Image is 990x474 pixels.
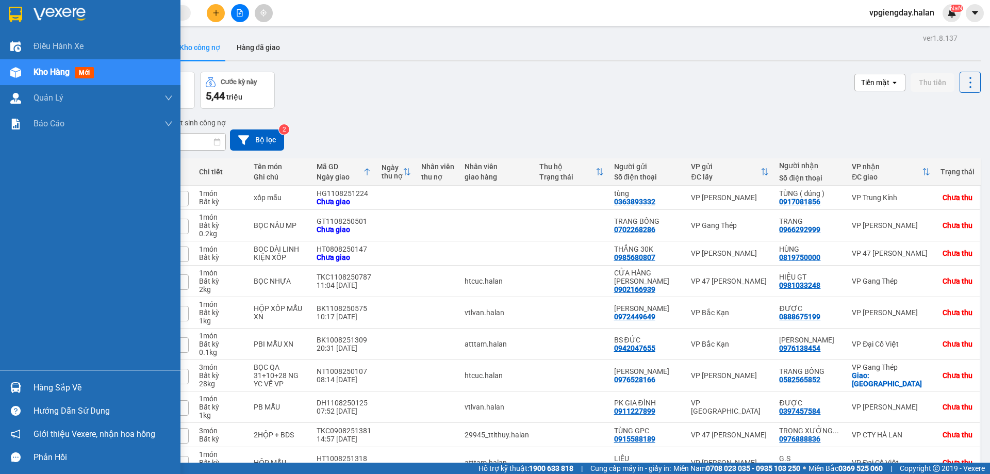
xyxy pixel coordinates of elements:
[943,340,972,348] div: Chưa thu
[317,313,371,321] div: 10:17 [DATE]
[317,245,371,253] div: HT0808250147
[614,162,681,171] div: Người gửi
[779,225,820,234] div: 0966292999
[200,72,275,109] button: Cước kỳ này5,44 triệu
[779,304,841,313] div: ĐƯỢC
[943,221,972,230] div: Chưa thu
[890,78,899,87] svg: open
[207,4,225,22] button: plus
[376,158,416,186] th: Toggle SortBy
[317,162,363,171] div: Mã GD
[228,35,288,60] button: Hàng đã giao
[852,371,930,388] div: Giao: chợ dốc hanh
[317,344,371,352] div: 20:31 [DATE]
[614,198,655,206] div: 0363893332
[852,173,922,181] div: ĐC giao
[779,253,820,261] div: 0819750000
[614,253,655,261] div: 0985680807
[465,308,529,317] div: vtlvan.halan
[34,40,84,53] span: Điều hành xe
[11,406,21,416] span: question-circle
[382,164,403,172] div: Ngày
[943,431,972,439] div: Chưa thu
[34,117,64,130] span: Báo cáo
[691,221,769,230] div: VP Gang Thép
[943,277,972,285] div: Chưa thu
[614,173,681,181] div: Số điện thoại
[311,158,376,186] th: Toggle SortBy
[199,450,243,459] div: 1 món
[34,91,63,104] span: Quản Lý
[254,363,306,371] div: BỌC QA
[614,407,655,415] div: 0911227899
[852,363,930,371] div: VP Gang Thép
[254,162,306,171] div: Tên món
[164,120,173,128] span: down
[852,193,930,202] div: VP Trung Kính
[838,464,883,472] strong: 0369 525 060
[614,313,655,321] div: 0972449649
[590,463,671,474] span: Cung cấp máy in - giấy in:
[779,198,820,206] div: 0917081856
[254,304,306,321] div: HỘP XỐP MẪU XN
[317,407,371,415] div: 07:52 [DATE]
[199,459,243,467] div: Bất kỳ
[614,285,655,293] div: 0902166939
[614,344,655,352] div: 0942047655
[614,245,681,253] div: THẮNG 30K
[199,300,243,308] div: 1 món
[966,4,984,22] button: caret-down
[847,158,935,186] th: Toggle SortBy
[34,450,173,465] div: Phản hồi
[10,67,21,78] img: warehouse-icon
[317,253,371,261] div: Chưa giao
[199,277,243,285] div: Bất kỳ
[706,464,800,472] strong: 0708 023 035 - 0935 103 250
[529,464,573,472] strong: 1900 633 818
[970,8,980,18] span: caret-down
[221,78,257,86] div: Cước kỳ này
[943,371,972,380] div: Chưa thu
[34,428,155,440] span: Giới thiệu Vexere, nhận hoa hồng
[861,6,943,19] span: vpgiengday.halan
[164,94,173,102] span: down
[10,41,21,52] img: warehouse-icon
[199,332,243,340] div: 1 món
[779,245,841,253] div: HÙNG
[852,459,930,467] div: VP Đại Cồ Việt
[10,119,21,129] img: solution-icon
[691,431,769,439] div: VP 47 [PERSON_NAME]
[254,340,306,348] div: PBI MẪU XN
[614,454,681,463] div: LIỄU
[911,73,954,92] button: Thu tiền
[779,427,841,435] div: TRỌNG XƯỞNG HL(35K)
[614,336,681,344] div: BS ĐỨC
[317,189,371,198] div: HG1108251224
[254,221,306,230] div: BỌC NÂU MP
[852,221,930,230] div: VP [PERSON_NAME]
[199,221,243,230] div: Bất kỳ
[614,304,681,313] div: BÙI NGỌC HẢI
[199,363,243,371] div: 3 món
[231,4,249,22] button: file-add
[465,162,529,171] div: Nhân viên
[465,403,529,411] div: vtlvan.halan
[691,371,769,380] div: VP [PERSON_NAME]
[779,273,841,281] div: HIỆU GT
[478,463,573,474] span: Hỗ trợ kỹ thuật:
[199,198,243,206] div: Bất kỳ
[171,35,228,60] button: Kho công nợ
[691,173,761,181] div: ĐC lấy
[317,427,371,435] div: TKC0908251381
[890,463,892,474] span: |
[852,249,930,257] div: VP 47 [PERSON_NAME]
[9,7,22,22] img: logo-vxr
[75,67,94,78] span: mới
[808,463,883,474] span: Miền Bắc
[199,317,243,325] div: 1 kg
[34,67,70,77] span: Kho hàng
[226,93,242,101] span: triệu
[539,173,596,181] div: Trạng thái
[254,193,306,202] div: xốp mẫu
[614,427,681,435] div: TÙNG GPC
